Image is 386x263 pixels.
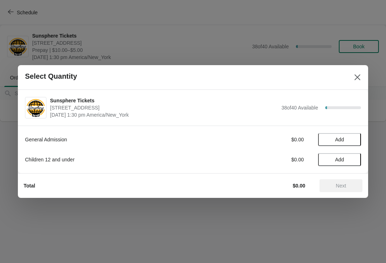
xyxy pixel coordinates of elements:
span: 38 of 40 Available [281,105,318,111]
span: [DATE] 1:30 pm America/New_York [50,111,278,118]
strong: $0.00 [293,183,305,189]
span: [STREET_ADDRESS] [50,104,278,111]
span: Sunsphere Tickets [50,97,278,104]
img: Sunsphere Tickets | 810 Clinch Avenue, Knoxville, TN, USA | August 27 | 1:30 pm America/New_York [25,98,46,118]
div: $0.00 [238,136,304,143]
span: Add [335,137,344,142]
button: Close [351,71,364,84]
span: Add [335,157,344,162]
div: Children 12 and under [25,156,223,163]
h2: Select Quantity [25,72,77,81]
strong: Total [24,183,35,189]
button: Add [318,133,361,146]
div: General Admission [25,136,223,143]
button: Add [318,153,361,166]
div: $0.00 [238,156,304,163]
